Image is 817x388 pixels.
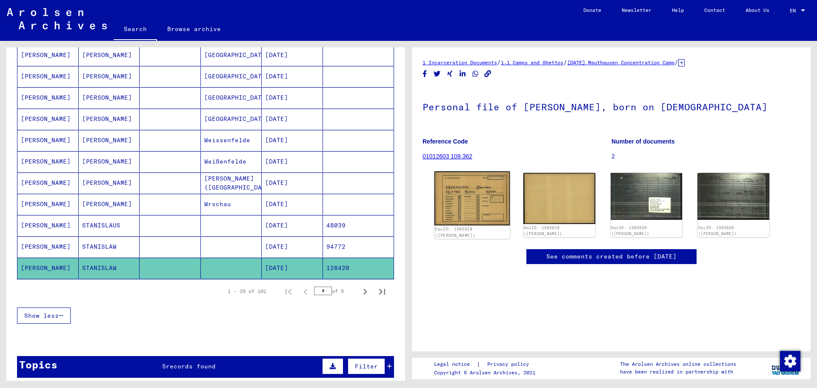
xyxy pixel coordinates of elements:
img: Arolsen_neg.svg [7,8,107,29]
img: 002.jpg [697,173,769,219]
mat-cell: [DATE] [262,236,323,257]
a: Browse archive [157,19,231,39]
mat-cell: [DATE] [262,87,323,108]
h1: Personal file of [PERSON_NAME], born on [DEMOGRAPHIC_DATA] [423,87,800,125]
mat-cell: [PERSON_NAME] [17,130,79,151]
span: Show less [24,312,59,319]
a: DocID: 1565619 ([PERSON_NAME]) [524,225,562,236]
a: Legal notice [434,360,477,369]
mat-cell: [PERSON_NAME] [79,45,140,66]
mat-cell: [PERSON_NAME] [79,87,140,108]
mat-cell: [PERSON_NAME] [79,194,140,215]
mat-cell: STANISLAW [79,236,140,257]
mat-cell: [PERSON_NAME] [17,236,79,257]
mat-cell: [PERSON_NAME] [17,66,79,87]
mat-cell: [DATE] [262,66,323,87]
div: of 5 [314,287,357,295]
span: 5 [162,362,166,370]
mat-cell: [GEOGRAPHIC_DATA] [201,87,262,108]
img: 001.jpg [434,171,510,225]
mat-cell: 48039 [323,215,394,236]
span: EN [790,8,799,14]
a: [DATE] Mauthausen Concentration Camp [567,59,674,66]
mat-cell: [PERSON_NAME] [17,258,79,279]
mat-cell: [PERSON_NAME] [17,194,79,215]
span: records found [166,362,216,370]
mat-cell: [PERSON_NAME] [17,87,79,108]
button: Share on LinkedIn [458,69,467,79]
a: 01012603 109.362 [423,153,472,160]
a: DocID: 1565620 ([PERSON_NAME]) [698,225,737,236]
span: / [497,58,501,66]
div: Topics [19,357,57,372]
span: Filter [355,362,378,370]
mat-cell: [DATE] [262,45,323,66]
b: Number of documents [611,138,675,145]
mat-cell: [DATE] [262,172,323,193]
b: Reference Code [423,138,468,145]
mat-cell: [PERSON_NAME] [79,66,140,87]
button: Share on Xing [446,69,454,79]
a: Privacy policy [480,360,539,369]
mat-cell: STANISLAW [79,258,140,279]
a: Search [114,19,157,41]
mat-cell: [DATE] [262,151,323,172]
mat-cell: [GEOGRAPHIC_DATA] [201,109,262,129]
mat-cell: Weißenfelde [201,151,262,172]
mat-cell: 94772 [323,236,394,257]
button: First page [280,283,297,300]
mat-cell: [PERSON_NAME] [17,45,79,66]
a: See comments created before [DATE] [546,252,677,261]
mat-cell: [PERSON_NAME] [17,215,79,236]
button: Share on Twitter [433,69,442,79]
mat-cell: 128420 [323,258,394,279]
button: Last page [374,283,391,300]
mat-cell: [PERSON_NAME] [79,151,140,172]
mat-cell: [DATE] [262,258,323,279]
a: 1 Incarceration Documents [423,59,497,66]
mat-cell: [PERSON_NAME] [79,130,140,151]
mat-cell: [PERSON_NAME] ([GEOGRAPHIC_DATA]) [201,172,262,193]
span: / [563,58,567,66]
button: Previous page [297,283,314,300]
button: Show less [17,308,71,324]
button: Share on WhatsApp [471,69,480,79]
p: 2 [611,152,800,161]
mat-cell: [DATE] [262,194,323,215]
mat-cell: [DATE] [262,130,323,151]
img: 002.jpg [523,173,595,224]
button: Copy link [483,69,492,79]
mat-cell: [PERSON_NAME] [17,109,79,129]
mat-cell: [PERSON_NAME] [17,172,79,193]
a: DocID: 1565619 ([PERSON_NAME]) [435,227,475,238]
img: yv_logo.png [770,357,802,379]
mat-cell: [GEOGRAPHIC_DATA] [201,45,262,66]
a: 1.1 Camps and Ghettos [501,59,563,66]
span: / [674,58,678,66]
mat-cell: STANISLAUS [79,215,140,236]
mat-cell: [PERSON_NAME] [79,172,140,193]
p: The Arolsen Archives online collections [620,360,736,368]
mat-cell: [DATE] [262,109,323,129]
button: Next page [357,283,374,300]
a: DocID: 1565620 ([PERSON_NAME]) [611,225,649,236]
mat-cell: Weissenfelde [201,130,262,151]
p: have been realized in partnership with [620,368,736,376]
img: 001.jpg [611,173,683,219]
div: 1 – 25 of 101 [228,287,266,295]
button: Share on Facebook [420,69,429,79]
p: Copyright © Arolsen Archives, 2021 [434,369,539,377]
mat-cell: [PERSON_NAME] [17,151,79,172]
mat-cell: [PERSON_NAME] [79,109,140,129]
button: Filter [348,358,385,374]
img: Change consent [780,351,800,371]
mat-cell: Wrschau [201,194,262,215]
div: | [434,360,539,369]
mat-cell: [GEOGRAPHIC_DATA] [201,66,262,87]
mat-cell: [DATE] [262,215,323,236]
